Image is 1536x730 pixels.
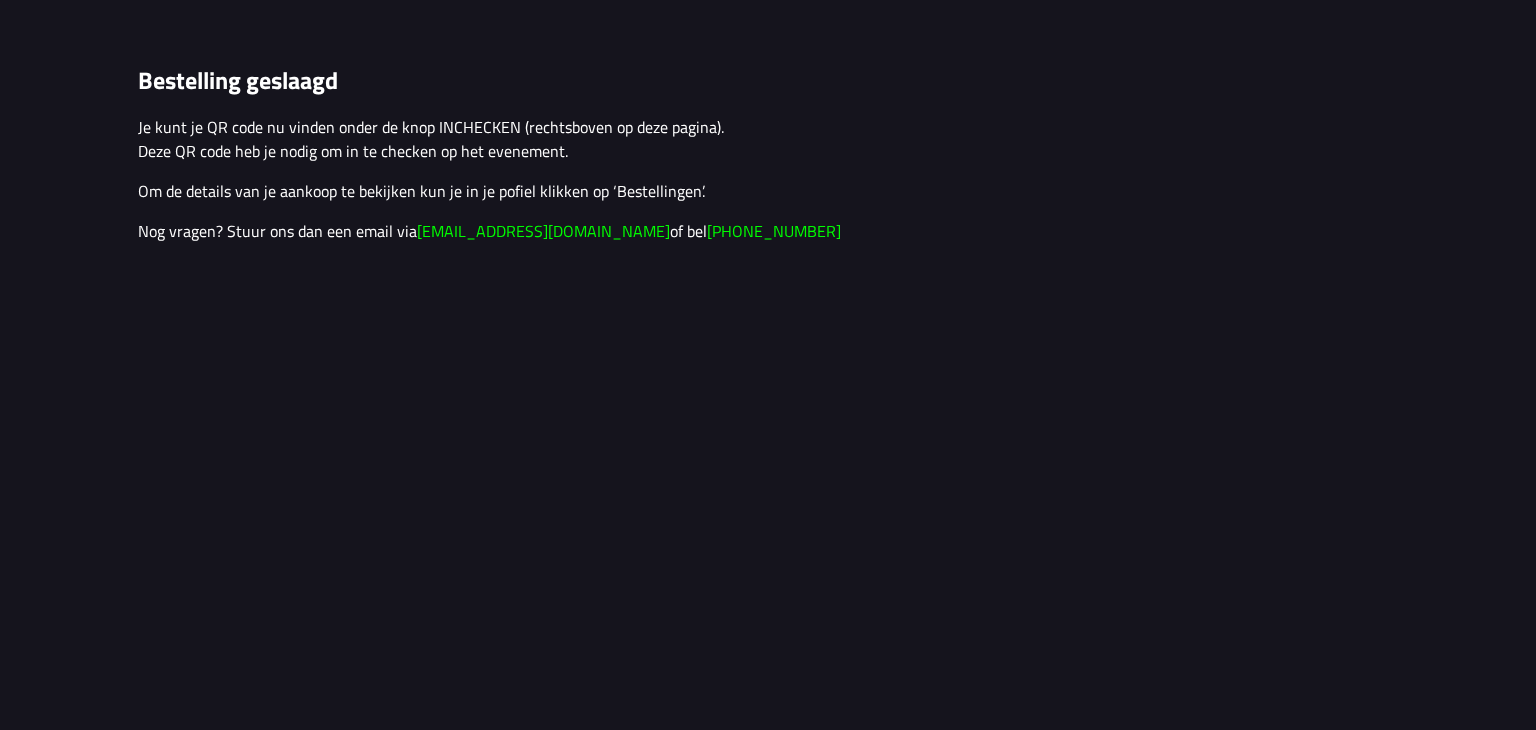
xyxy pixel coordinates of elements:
[138,66,1398,95] h1: Bestelling geslaagd
[417,219,670,243] a: [EMAIL_ADDRESS][DOMAIN_NAME]
[707,219,841,243] a: [PHONE_NUMBER]
[138,115,1398,163] p: Je kunt je QR code nu vinden onder de knop INCHECKEN (rechtsboven op deze pagina). Deze QR code h...
[138,219,1398,243] p: Nog vragen? Stuur ons dan een email via of bel
[138,179,1398,203] p: Om de details van je aankoop te bekijken kun je in je pofiel klikken op ‘Bestellingen’.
